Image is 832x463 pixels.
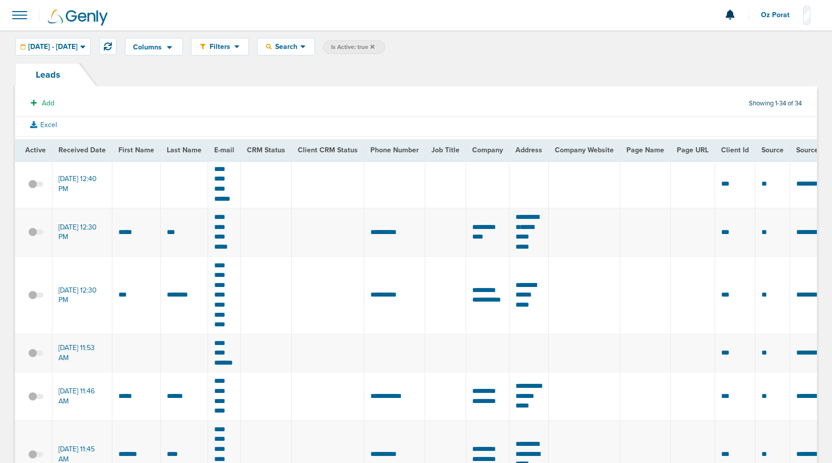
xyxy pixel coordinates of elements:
[509,140,549,160] th: Address
[28,43,78,50] span: [DATE] - [DATE]
[52,256,112,334] td: [DATE] 12:30 PM
[247,146,285,154] span: CRM Status
[52,208,112,256] td: [DATE] 12:30 PM
[23,119,65,131] button: Excel
[466,140,509,160] th: Company
[206,42,234,51] span: Filters
[133,44,162,51] span: Columns
[370,146,419,154] span: Phone Number
[48,10,108,26] img: Genly
[761,146,784,154] span: Source
[167,146,202,154] span: Last Name
[620,140,671,160] th: Page Name
[272,42,300,51] span: Search
[549,140,620,160] th: Company Website
[214,146,234,154] span: E-mail
[52,334,112,372] td: [DATE] 11:53 AM
[52,160,112,208] td: [DATE] 12:40 PM
[425,140,466,160] th: Job Title
[761,12,797,19] span: Oz Porat
[749,99,802,108] span: Showing 1-34 of 34
[42,99,54,107] span: Add
[677,146,709,154] span: Page URL
[331,43,374,51] span: Is Active: true
[25,96,60,110] button: Add
[292,140,364,160] th: Client CRM Status
[52,372,112,420] td: [DATE] 11:46 AM
[118,146,154,154] span: First Name
[25,146,46,154] span: Active
[58,146,106,154] span: Received Date
[721,146,749,154] span: Client Id
[15,63,81,86] a: Leads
